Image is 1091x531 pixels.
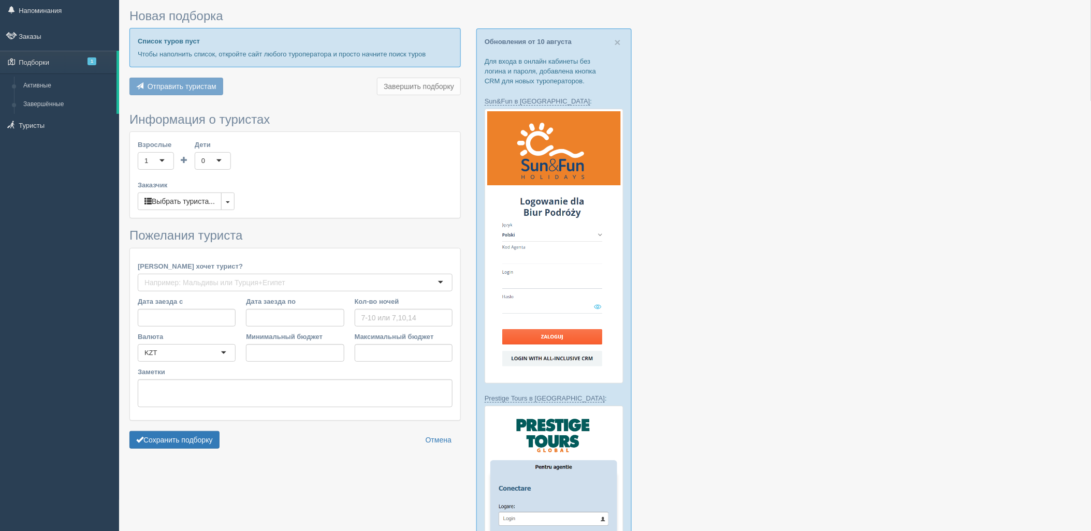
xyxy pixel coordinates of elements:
button: Отправить туристам [129,78,223,95]
p: Чтобы наполнить список, откройте сайт любого туроператора и просто начните поиск туров [138,49,453,59]
div: 0 [201,156,205,166]
button: Сохранить подборку [129,431,220,449]
a: Отмена [419,431,458,449]
span: × [615,36,621,48]
button: Выбрать туриста... [138,193,222,210]
label: Дети [195,140,231,150]
span: Отправить туристам [148,82,216,91]
label: Кол-во ночей [355,297,453,306]
b: Список туров пуст [138,37,200,45]
h3: Информация о туристах [129,113,461,126]
button: Завершить подборку [377,78,461,95]
a: Обновления от 10 августа [485,38,572,46]
label: Заказчик [138,180,453,190]
span: 1 [88,57,96,65]
img: sun-fun-%D0%BB%D0%BE%D0%B3%D1%96%D0%BD-%D1%87%D0%B5%D1%80%D0%B5%D0%B7-%D1%81%D1%80%D0%BC-%D0%B4%D... [485,109,623,384]
span: Пожелания туриста [129,228,242,242]
input: 7-10 или 7,10,14 [355,309,453,327]
p: Для входа в онлайн кабинеты без логина и пароля, добавлена кнопка CRM для новых туроператоров. [485,56,623,86]
div: 1 [144,156,148,166]
label: Взрослые [138,140,174,150]
label: Валюта [138,332,236,342]
label: [PERSON_NAME] хочет турист? [138,261,453,271]
a: Завершённые [19,95,117,114]
a: Sun&Fun в [GEOGRAPHIC_DATA] [485,97,590,106]
p: : [485,393,623,403]
button: Close [615,37,621,48]
a: Prestige Tours в [GEOGRAPHIC_DATA] [485,394,605,403]
h3: Новая подборка [129,9,461,23]
p: : [485,96,623,106]
label: Дата заезда по [246,297,344,306]
label: Дата заезда с [138,297,236,306]
label: Минимальный бюджет [246,332,344,342]
div: KZT [144,348,157,358]
label: Максимальный бюджет [355,332,453,342]
label: Заметки [138,367,453,377]
input: Например: Мальдивы или Турция+Египет [144,277,288,288]
a: Активные [19,77,117,95]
